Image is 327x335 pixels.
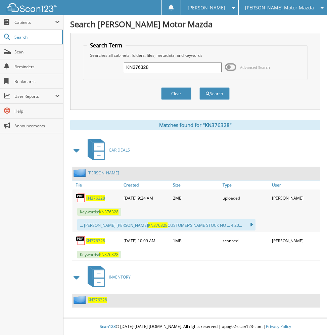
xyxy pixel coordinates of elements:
a: File [72,180,122,190]
div: uploaded [221,191,271,205]
img: folder2.png [74,296,88,304]
a: Created [122,180,172,190]
span: Advanced Search [240,65,270,70]
span: Search [14,34,59,40]
span: KN376328 [99,252,119,257]
span: Reminders [14,64,60,70]
div: © [DATE]-[DATE] [DOMAIN_NAME]. All rights reserved | appg02-scan123-com | [63,319,327,335]
img: PDF.png [76,236,86,246]
div: ... [PERSON_NAME] [PERSON_NAME] CUSTOMER’S NAME STOCK NO ... 4 20... [77,219,255,231]
span: CAR DEALS [109,147,130,153]
span: Announcements [14,123,60,129]
span: User Reports [14,93,55,99]
a: User [270,180,320,190]
a: Type [221,180,271,190]
a: [PERSON_NAME] [88,170,119,176]
a: Size [171,180,221,190]
span: [PERSON_NAME] Motor Mazda [245,6,314,10]
a: KN376328 [88,297,107,303]
div: [DATE] 9:24 AM [122,191,172,205]
img: folder2.png [74,169,88,177]
legend: Search Term [87,42,126,49]
div: scanned [221,234,271,247]
div: Matches found for "KN376328" [70,120,320,130]
span: Scan123 [100,324,116,329]
img: PDF.png [76,193,86,203]
h1: Search [PERSON_NAME] Motor Mazda [70,18,320,30]
span: Keywords: [77,251,121,258]
button: Search [199,87,230,100]
button: Clear [161,87,191,100]
span: Keywords: [77,208,121,216]
span: KN376328 [99,209,119,215]
a: Privacy Policy [266,324,291,329]
a: KN376328 [86,238,105,244]
div: [PERSON_NAME] [270,234,320,247]
span: Bookmarks [14,79,60,84]
span: KN376328 [148,222,168,228]
div: [PERSON_NAME] [270,191,320,205]
span: Scan [14,49,60,55]
a: KN376328 [86,195,105,201]
span: [PERSON_NAME] [188,6,225,10]
span: Help [14,108,60,114]
span: Cabinets [14,19,55,25]
div: 1MB [171,234,221,247]
a: INVENTORY [84,264,131,290]
div: Searches all cabinets, folders, files, metadata, and keywords [87,52,304,58]
a: CAR DEALS [84,137,130,163]
img: scan123-logo-white.svg [7,3,57,12]
iframe: Chat Widget [293,303,327,335]
div: [DATE] 10:09 AM [122,234,172,247]
div: 2MB [171,191,221,205]
span: INVENTORY [109,274,131,280]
